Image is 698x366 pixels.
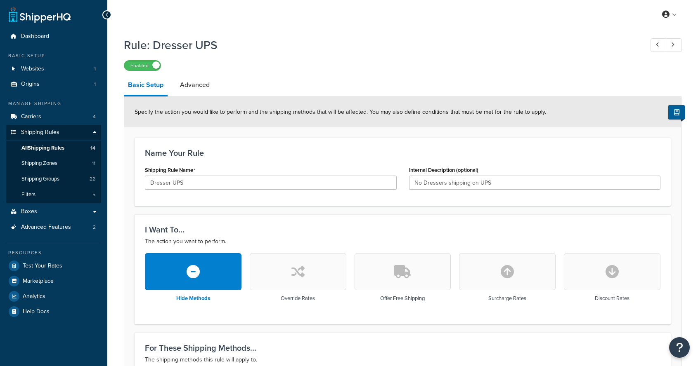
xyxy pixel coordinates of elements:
a: Marketplace [6,274,101,289]
h3: Name Your Rule [145,148,660,157]
a: Basic Setup [124,75,168,96]
a: Next Record [666,38,682,52]
a: Previous Record [651,38,667,52]
li: Filters [6,187,101,202]
li: Carriers [6,109,101,124]
h3: I Want To... [145,225,660,234]
span: 14 [90,145,95,152]
li: Advanced Features [6,220,101,235]
li: Websites [6,61,101,77]
a: Origins1 [6,77,101,92]
li: Shipping Rules [6,125,101,203]
button: Open Resource Center [669,337,690,358]
span: 2 [93,224,96,231]
h1: Rule: Dresser UPS [124,37,635,53]
span: Origins [21,81,40,88]
a: Shipping Rules [6,125,101,140]
span: 1 [94,81,96,88]
a: Filters5 [6,187,101,202]
span: 11 [92,160,95,167]
div: Basic Setup [6,52,101,59]
span: 5 [92,191,95,198]
h3: Discount Rates [595,296,629,301]
p: The action you want to perform. [145,237,660,246]
a: AllShipping Rules14 [6,141,101,156]
h3: Hide Methods [176,296,210,301]
a: Help Docs [6,304,101,319]
label: Enabled [124,61,161,70]
li: Shipping Zones [6,156,101,171]
span: Test Your Rates [23,263,62,270]
p: The shipping methods this rule will apply to. [145,355,660,365]
span: 1 [94,66,96,73]
a: Shipping Zones11 [6,156,101,171]
a: Advanced [176,75,214,95]
div: Manage Shipping [6,100,101,107]
span: Advanced Features [21,224,71,231]
label: Internal Description (optional) [409,167,478,173]
span: All Shipping Rules [21,145,64,152]
h3: For These Shipping Methods... [145,343,660,352]
span: Analytics [23,293,45,300]
a: Shipping Groups22 [6,171,101,187]
span: Carriers [21,113,41,120]
span: Websites [21,66,44,73]
li: Shipping Groups [6,171,101,187]
span: Filters [21,191,35,198]
span: 22 [90,176,95,183]
span: Dashboard [21,33,49,40]
a: Test Your Rates [6,258,101,273]
a: Carriers4 [6,109,101,124]
span: Help Docs [23,308,50,315]
h3: Offer Free Shipping [380,296,425,301]
label: Shipping Rule Name [145,167,195,174]
span: 4 [93,113,96,120]
span: Marketplace [23,278,54,285]
button: Show Help Docs [668,105,685,120]
span: Shipping Groups [21,176,59,183]
span: Shipping Zones [21,160,57,167]
a: Boxes [6,204,101,219]
h3: Surcharge Rates [488,296,526,301]
a: Analytics [6,289,101,304]
span: Specify the action you would like to perform and the shipping methods that will be affected. You ... [135,108,546,116]
span: Boxes [21,208,37,215]
a: Dashboard [6,29,101,44]
li: Origins [6,77,101,92]
a: Advanced Features2 [6,220,101,235]
span: Shipping Rules [21,129,59,136]
h3: Override Rates [281,296,315,301]
a: Websites1 [6,61,101,77]
div: Resources [6,249,101,256]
